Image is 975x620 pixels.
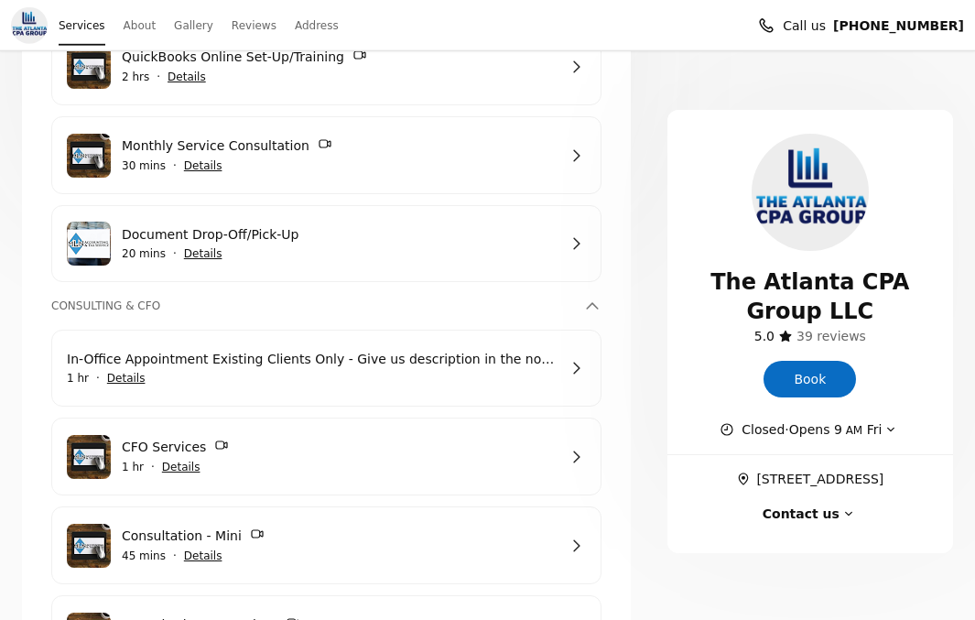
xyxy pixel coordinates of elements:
span: ​ [796,326,866,346]
a: About [124,13,156,38]
span: The Atlanta CPA Group LLC [689,267,931,326]
button: CONSULTING & CFO [51,297,601,315]
a: Book [764,361,856,397]
button: Show details for CFO Services [162,458,200,476]
a: 39 reviews [796,326,866,346]
span: Book [794,369,826,389]
a: Gallery [174,13,213,38]
a: CFO Services [122,437,557,458]
span: Call us [783,16,826,36]
a: Call us (678) 235-4060 [833,16,964,36]
button: Show details for In-Office Appointment Existing Clients Only - Give us description in the notes. [107,369,146,387]
button: Show details for Consultation - Mini [184,547,222,565]
img: The Atlanta CPA Group LLC logo [11,7,48,44]
button: Contact us [763,504,858,524]
a: Get directions (Opens in a new window) [736,469,883,489]
a: In-Office Appointment Existing Clients Only - Give us description in the notes. [67,349,557,369]
span: Closed · Opens Fri [742,419,882,440]
h3: CONSULTING & CFO [51,297,580,315]
img: The Atlanta CPA Group LLC logo [752,134,869,251]
span: AM [842,424,862,437]
a: Monthly Service Consultation [122,136,557,157]
button: Show details for Document Drop-Off/Pick-Up [184,245,222,263]
span: ​ [736,469,756,489]
a: Address [295,13,339,38]
span: ​ [754,326,775,346]
a: QuickBooks Online Set-Up/Training [122,47,557,68]
span: 5.0 stars out of 5 [754,329,775,343]
button: Show details for QuickBooks Online Set-Up/Training [168,68,206,86]
span: 39 reviews [796,329,866,343]
a: Document Drop-Off/Pick-Up [122,224,557,245]
a: Reviews [232,13,276,38]
a: Consultation - Mini [122,526,557,547]
a: Services [59,13,105,38]
span: 9 [834,422,842,437]
button: Show working hours [720,419,900,440]
button: Show details for Monthly Service Consultation [184,157,222,175]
